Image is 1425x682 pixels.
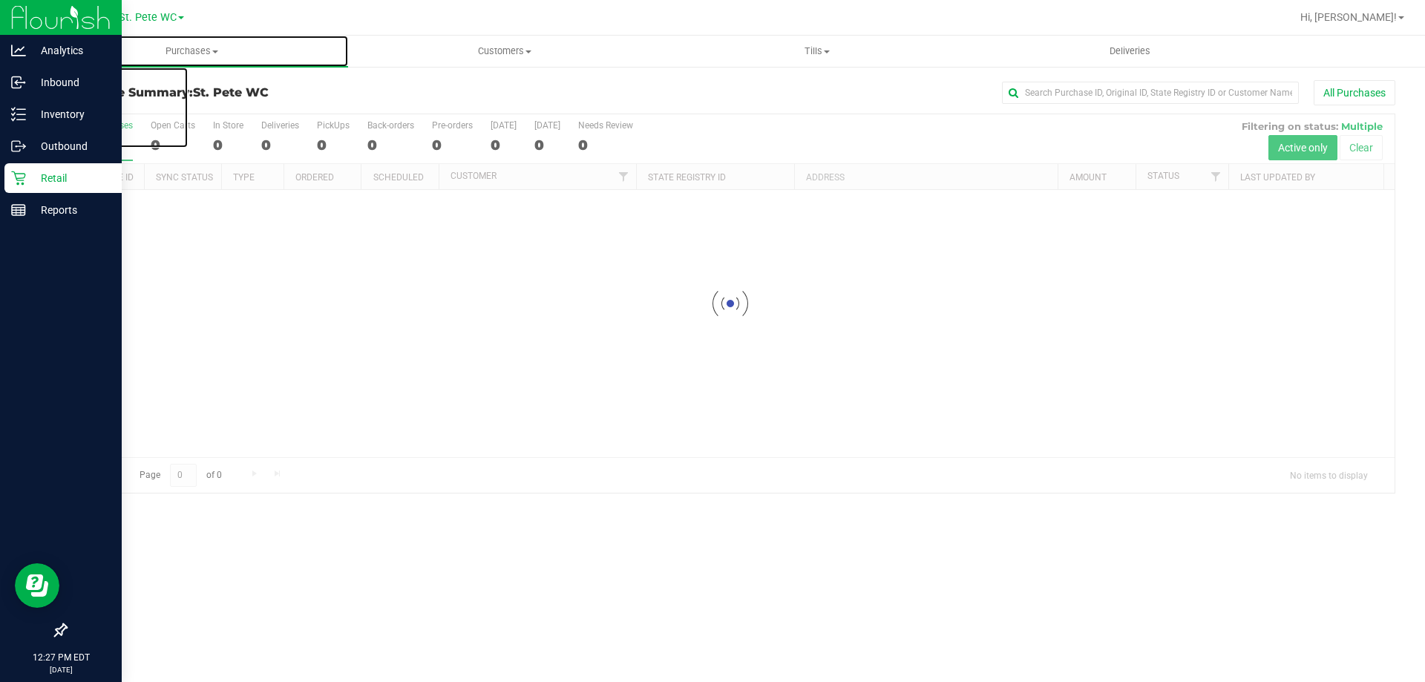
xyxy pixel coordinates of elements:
[15,563,59,608] iframe: Resource center
[1300,11,1397,23] span: Hi, [PERSON_NAME]!
[11,171,26,186] inline-svg: Retail
[348,36,661,67] a: Customers
[1090,45,1170,58] span: Deliveries
[11,43,26,58] inline-svg: Analytics
[661,45,972,58] span: Tills
[193,85,269,99] span: St. Pete WC
[349,45,660,58] span: Customers
[11,107,26,122] inline-svg: Inventory
[26,105,115,123] p: Inventory
[11,139,26,154] inline-svg: Outbound
[7,651,115,664] p: 12:27 PM EDT
[11,75,26,90] inline-svg: Inbound
[26,137,115,155] p: Outbound
[1002,82,1299,104] input: Search Purchase ID, Original ID, State Registry ID or Customer Name...
[661,36,973,67] a: Tills
[7,664,115,675] p: [DATE]
[26,201,115,219] p: Reports
[36,45,348,58] span: Purchases
[974,36,1286,67] a: Deliveries
[119,11,177,24] span: St. Pete WC
[11,203,26,217] inline-svg: Reports
[36,36,348,67] a: Purchases
[65,86,508,99] h3: Purchase Summary:
[26,73,115,91] p: Inbound
[26,42,115,59] p: Analytics
[1314,80,1395,105] button: All Purchases
[26,169,115,187] p: Retail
